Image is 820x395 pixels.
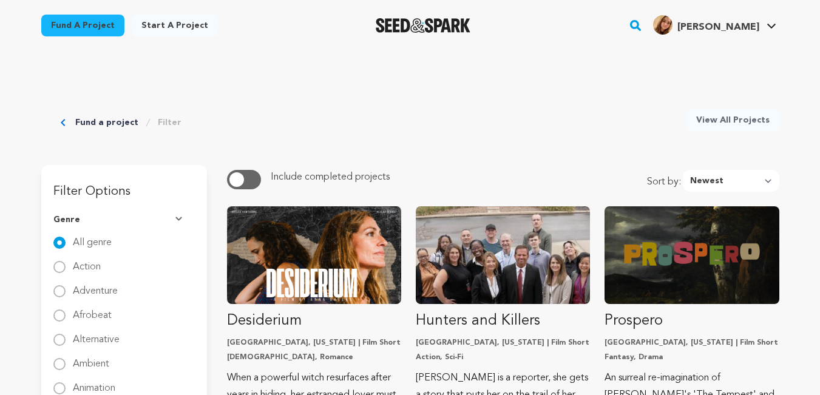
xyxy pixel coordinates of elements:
a: Fund a project [75,116,138,129]
img: b8dbfb4a11bf7138.jpg [653,15,673,35]
label: Afrobeat [73,301,112,320]
p: Desiderium [227,311,401,331]
span: Genre [53,214,80,226]
a: View All Projects [686,109,779,131]
a: Filter [158,116,181,129]
span: Include completed projects [271,172,390,182]
p: Fantasy, Drama [605,353,779,362]
p: Hunters and Killers [416,311,590,331]
span: Emma M.'s Profile [651,13,779,38]
p: [DEMOGRAPHIC_DATA], Romance [227,353,401,362]
button: Genre [53,204,195,235]
img: Seed&Spark Arrow Down Icon [175,217,185,223]
label: Action [73,252,101,272]
span: Sort by: [647,175,683,192]
h3: Filter Options [41,165,207,204]
label: All genre [73,228,112,248]
a: Fund a project [41,15,124,36]
a: Seed&Spark Homepage [376,18,471,33]
a: Emma M.'s Profile [651,13,779,35]
p: [GEOGRAPHIC_DATA], [US_STATE] | Film Short [416,338,590,348]
img: Seed&Spark Logo Dark Mode [376,18,471,33]
label: Alternative [73,325,120,345]
div: Emma M.'s Profile [653,15,759,35]
p: Action, Sci-Fi [416,353,590,362]
label: Ambient [73,349,109,369]
a: Start a project [132,15,218,36]
label: Animation [73,374,115,393]
label: Adventure [73,277,118,296]
span: [PERSON_NAME] [677,22,759,32]
p: [GEOGRAPHIC_DATA], [US_STATE] | Film Short [605,338,779,348]
p: [GEOGRAPHIC_DATA], [US_STATE] | Film Short [227,338,401,348]
p: Prospero [605,311,779,331]
div: Breadcrumb [61,109,181,136]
